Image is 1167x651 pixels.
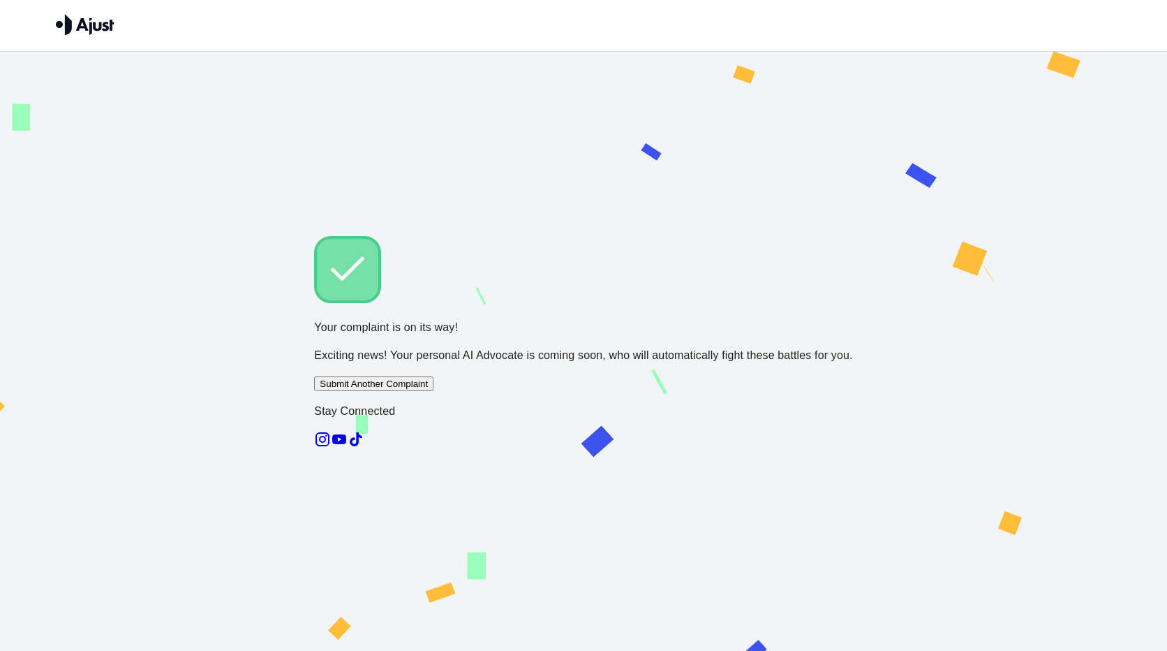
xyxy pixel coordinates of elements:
[314,347,852,364] p: Exciting news! Your personal AI Advocate is coming soon, who will automatically fight these battl...
[314,403,852,420] p: Stay Connected
[314,236,381,303] img: Check!
[314,319,852,336] p: Your complaint is on its way!
[314,376,433,391] button: Submit Another Complaint
[56,14,114,35] img: Ajust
